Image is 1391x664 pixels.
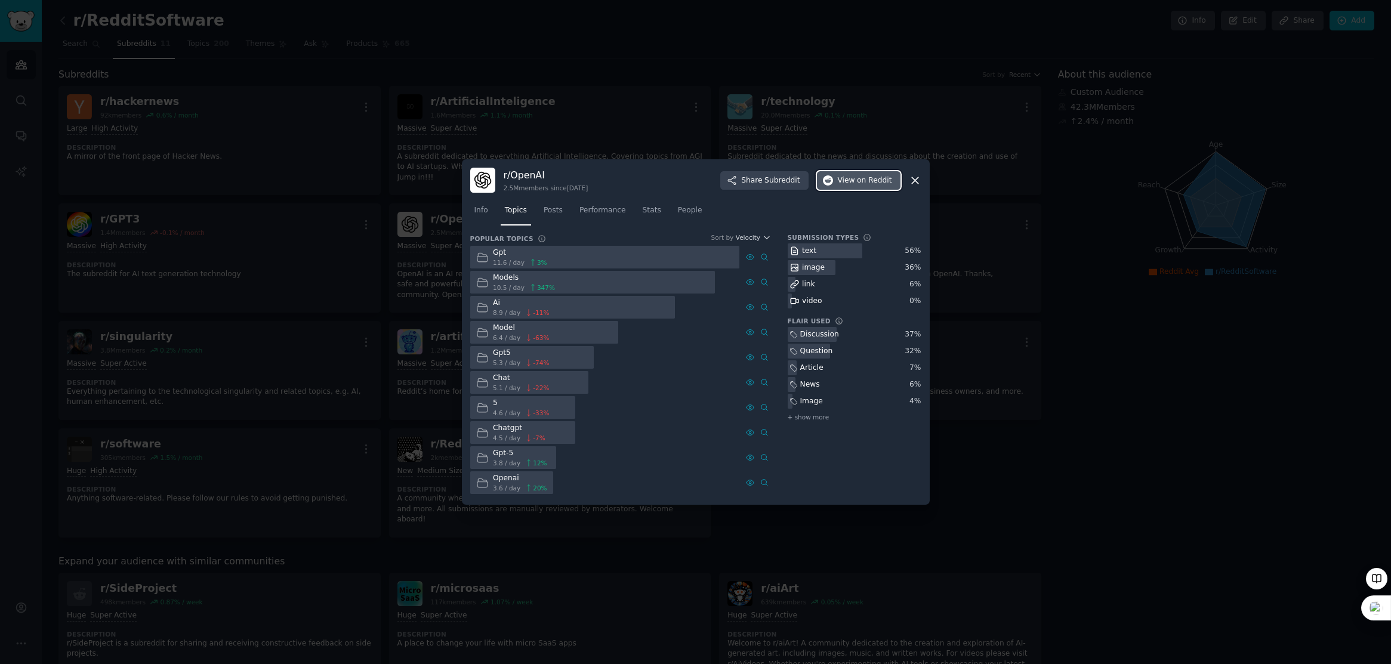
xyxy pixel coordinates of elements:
span: 6.4 / day [493,333,520,342]
a: Topics [501,201,531,226]
span: 3.6 / day [493,484,520,492]
span: + show more [788,413,829,421]
span: 3.8 / day [493,459,520,467]
span: 4.6 / day [493,409,520,417]
div: 5 [493,398,549,409]
span: Performance [579,205,626,216]
span: 12 % [533,459,547,467]
span: Subreddit [764,175,800,186]
span: View [838,175,892,186]
button: Viewon Reddit [817,171,900,190]
a: Stats [639,201,665,226]
span: Velocity [736,233,760,242]
span: -11 % [533,308,549,317]
h3: r/ OpenAI [504,169,588,181]
div: 4 % [909,396,921,407]
div: 0 % [909,296,921,307]
div: Model [493,323,549,333]
div: Gpt-5 [493,448,547,459]
span: Posts [544,205,563,216]
span: Info [474,205,488,216]
span: -74 % [533,359,549,367]
span: 5.1 / day [493,384,520,392]
span: 11.6 / day [493,258,525,267]
div: 6 % [909,279,921,290]
span: -33 % [533,409,549,417]
div: 2.5M members since [DATE] [504,184,588,192]
div: News [800,379,820,390]
h3: Popular Topics [470,234,533,243]
span: Share [741,175,800,186]
span: 20 % [533,484,547,492]
div: Models [493,273,555,283]
span: on Reddit [857,175,892,186]
div: Ai [493,298,549,308]
div: Openai [493,473,547,484]
img: OpenAI [470,168,495,193]
div: 7 % [909,363,921,373]
div: 36 % [905,262,921,273]
div: Article [800,363,824,373]
span: -7 % [533,434,545,442]
div: Gpt [493,248,547,258]
div: Image [800,396,823,407]
span: 4.5 / day [493,434,520,442]
div: 37 % [905,329,921,340]
span: 5.3 / day [493,359,520,367]
span: 8.9 / day [493,308,520,317]
span: 3 % [537,258,547,267]
button: ShareSubreddit [720,171,808,190]
span: Topics [505,205,527,216]
a: People [674,201,707,226]
h3: Submission Types [788,233,859,242]
div: Sort by [711,233,734,242]
span: -63 % [533,333,549,342]
div: Gpt5 [493,348,549,359]
div: video [802,296,822,307]
span: 347 % [537,283,555,292]
span: -22 % [533,384,549,392]
a: Posts [539,201,567,226]
span: Stats [643,205,661,216]
button: Velocity [736,233,771,242]
div: image [802,262,825,273]
a: Performance [575,201,630,226]
div: 6 % [909,379,921,390]
div: link [802,279,815,290]
div: Chat [493,373,549,384]
h3: Flair Used [788,317,831,325]
div: 32 % [905,346,921,357]
div: text [802,246,816,257]
a: Info [470,201,492,226]
div: Discussion [800,329,839,340]
div: Question [800,346,833,357]
div: Chatgpt [493,423,545,434]
span: 10.5 / day [493,283,525,292]
span: People [678,205,702,216]
div: 56 % [905,246,921,257]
